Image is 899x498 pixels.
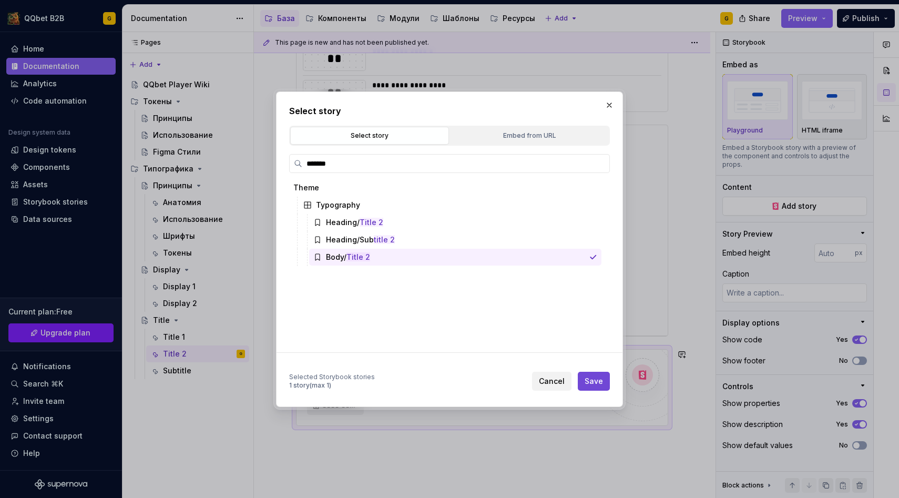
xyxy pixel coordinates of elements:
[326,217,383,228] div: Heading/
[585,376,603,387] span: Save
[289,373,375,381] div: Selected Storybook stories
[289,105,610,117] h2: Select story
[532,372,571,391] button: Cancel
[294,130,445,141] div: Select story
[326,252,370,262] div: Body/
[360,218,383,227] mark: Title 2
[326,235,395,245] div: Heading/Sub
[374,235,395,244] mark: title 2
[316,200,360,210] div: Typography
[539,376,565,387] span: Cancel
[454,130,605,141] div: Embed from URL
[346,252,370,261] mark: Title 2
[289,381,375,390] div: 1 story (max 1)
[293,182,319,193] div: Theme
[578,372,610,391] button: Save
